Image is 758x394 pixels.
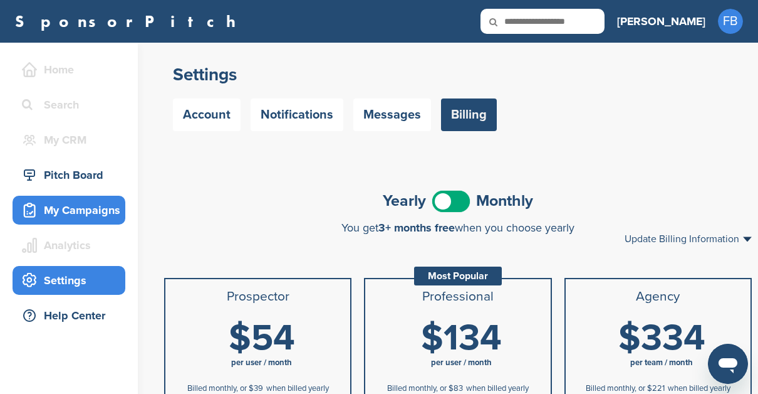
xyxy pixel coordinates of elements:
[19,199,125,221] div: My Campaigns
[13,196,125,225] a: My Campaigns
[353,98,431,131] a: Messages
[19,269,125,292] div: Settings
[414,267,502,285] div: Most Popular
[708,344,748,384] iframe: Button to launch messaging window
[173,63,743,86] h2: Settings
[370,289,545,304] h3: Professional
[13,266,125,295] a: Settings
[19,129,125,151] div: My CRM
[13,301,125,330] a: Help Center
[617,8,705,35] a: [PERSON_NAME]
[19,304,125,327] div: Help Center
[13,231,125,260] a: Analytics
[19,164,125,186] div: Pitch Board
[173,98,241,131] a: Account
[19,234,125,257] div: Analytics
[13,125,125,154] a: My CRM
[229,316,295,360] span: $54
[668,383,730,393] span: when billed yearly
[378,221,455,235] span: 3+ months free
[618,316,705,360] span: $334
[383,193,426,209] span: Yearly
[164,221,752,234] div: You get when you choose yearly
[15,13,244,29] a: SponsorPitch
[617,13,705,30] h3: [PERSON_NAME]
[170,289,345,304] h3: Prospector
[13,161,125,189] a: Pitch Board
[625,234,752,244] a: Update Billing Information
[421,316,502,360] span: $134
[571,289,745,304] h3: Agency
[718,9,743,34] span: FB
[431,358,492,368] span: per user / month
[266,383,329,393] span: when billed yearly
[466,383,529,393] span: when billed yearly
[13,90,125,119] a: Search
[586,383,665,393] span: Billed monthly, or $221
[19,93,125,116] div: Search
[251,98,343,131] a: Notifications
[387,383,463,393] span: Billed monthly, or $83
[19,58,125,81] div: Home
[630,358,693,368] span: per team / month
[441,98,497,131] a: Billing
[187,383,263,393] span: Billed monthly, or $39
[231,358,292,368] span: per user / month
[13,55,125,84] a: Home
[476,193,533,209] span: Monthly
